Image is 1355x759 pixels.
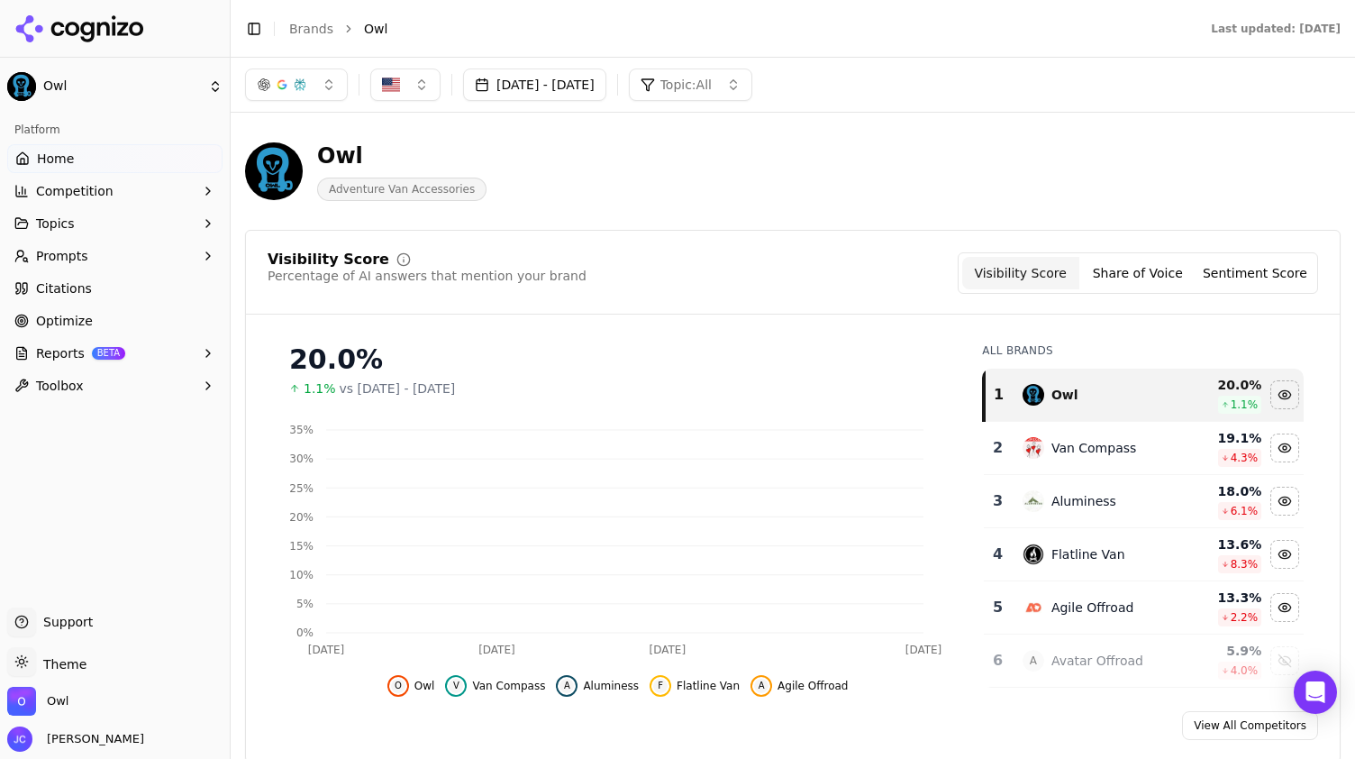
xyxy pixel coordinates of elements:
[1270,593,1299,622] button: Hide agile offroad data
[445,675,545,697] button: Hide van compass data
[317,178,487,201] span: Adventure Van Accessories
[650,644,687,656] tspan: [DATE]
[559,679,574,693] span: A
[984,369,1304,422] tr: 1owlOwl20.0%1.1%Hide owl data
[36,377,84,395] span: Toolbox
[7,274,223,303] a: Citations
[962,257,1079,289] button: Visibility Score
[414,679,435,693] span: Owl
[1270,540,1299,569] button: Hide flatline van data
[1294,671,1337,714] div: Open Intercom Messenger
[289,453,314,465] tspan: 30%
[1231,504,1259,518] span: 6.1 %
[268,267,587,285] div: Percentage of AI answers that mention your brand
[478,644,515,656] tspan: [DATE]
[382,76,400,94] img: United States
[1180,376,1261,394] div: 20.0 %
[36,215,75,233] span: Topics
[677,679,740,693] span: Flatline Van
[7,687,68,716] button: Open organization switcher
[1270,434,1299,462] button: Hide van compass data
[391,679,405,693] span: O
[36,344,85,362] span: Reports
[289,343,946,376] div: 20.0%
[7,72,36,101] img: Owl
[1182,711,1318,740] a: View All Competitors
[750,675,848,697] button: Hide agile offroad data
[7,209,223,238] button: Topics
[1231,557,1259,572] span: 8.3 %
[7,177,223,206] button: Competition
[1051,492,1116,510] div: Aluminess
[1051,599,1133,617] div: Agile Offroad
[984,635,1304,688] tr: 6AAvatar Offroad5.9%4.0%Show avatar offroad data
[991,650,1005,672] div: 6
[1180,589,1261,607] div: 13.3 %
[982,343,1304,358] div: All Brands
[1023,437,1044,459] img: van compass
[660,76,712,94] span: Topic: All
[1211,22,1341,36] div: Last updated: [DATE]
[1180,482,1261,500] div: 18.0 %
[296,626,314,639] tspan: 0%
[1051,386,1078,404] div: Owl
[36,657,86,672] span: Theme
[289,22,333,36] a: Brands
[556,675,639,697] button: Hide aluminess data
[984,475,1304,528] tr: 3aluminessAluminess18.0%6.1%Hide aluminess data
[984,422,1304,475] tr: 2van compassVan Compass19.1%4.3%Hide van compass data
[991,437,1005,459] div: 2
[36,312,93,330] span: Optimize
[1023,597,1044,618] img: agile offroad
[296,598,314,610] tspan: 5%
[36,613,93,631] span: Support
[289,511,314,524] tspan: 20%
[7,727,144,752] button: Open user button
[7,242,223,270] button: Prompts
[43,78,201,95] span: Owl
[289,20,1175,38] nav: breadcrumb
[245,142,303,200] img: Owl
[984,581,1304,635] tr: 5agile offroadAgile Offroad13.3%2.2%Hide agile offroad data
[653,679,668,693] span: F
[7,687,36,716] img: Owl
[1231,610,1259,625] span: 2.2 %
[268,252,389,267] div: Visibility Score
[7,144,223,173] a: Home
[7,115,223,144] div: Platform
[449,679,463,693] span: V
[1051,545,1125,563] div: Flatline Van
[289,569,314,581] tspan: 10%
[7,727,32,752] img: Jeff Clemishaw
[991,544,1005,565] div: 4
[1180,429,1261,447] div: 19.1 %
[1270,380,1299,409] button: Hide owl data
[1231,398,1259,412] span: 1.1 %
[984,528,1304,581] tr: 4flatline vanFlatline Van13.6%8.3%Hide flatline van data
[1270,646,1299,675] button: Show avatar offroad data
[37,150,74,168] span: Home
[289,540,314,553] tspan: 15%
[7,371,223,400] button: Toolbox
[905,644,942,656] tspan: [DATE]
[47,693,68,709] span: Owl
[40,731,144,747] span: [PERSON_NAME]
[1023,490,1044,512] img: aluminess
[36,279,92,297] span: Citations
[754,679,768,693] span: A
[289,424,314,436] tspan: 35%
[1023,650,1044,672] span: A
[1180,535,1261,553] div: 13.6 %
[7,339,223,368] button: ReportsBETA
[1051,439,1136,457] div: Van Compass
[308,644,345,656] tspan: [DATE]
[317,142,487,170] div: Owl
[993,384,1005,406] div: 1
[1231,451,1259,465] span: 4.3 %
[472,679,545,693] span: Van Compass
[1079,257,1196,289] button: Share of Voice
[364,20,387,38] span: Owl
[1023,384,1044,406] img: owl
[778,679,848,693] span: Agile Offroad
[1051,652,1143,670] div: Avatar Offroad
